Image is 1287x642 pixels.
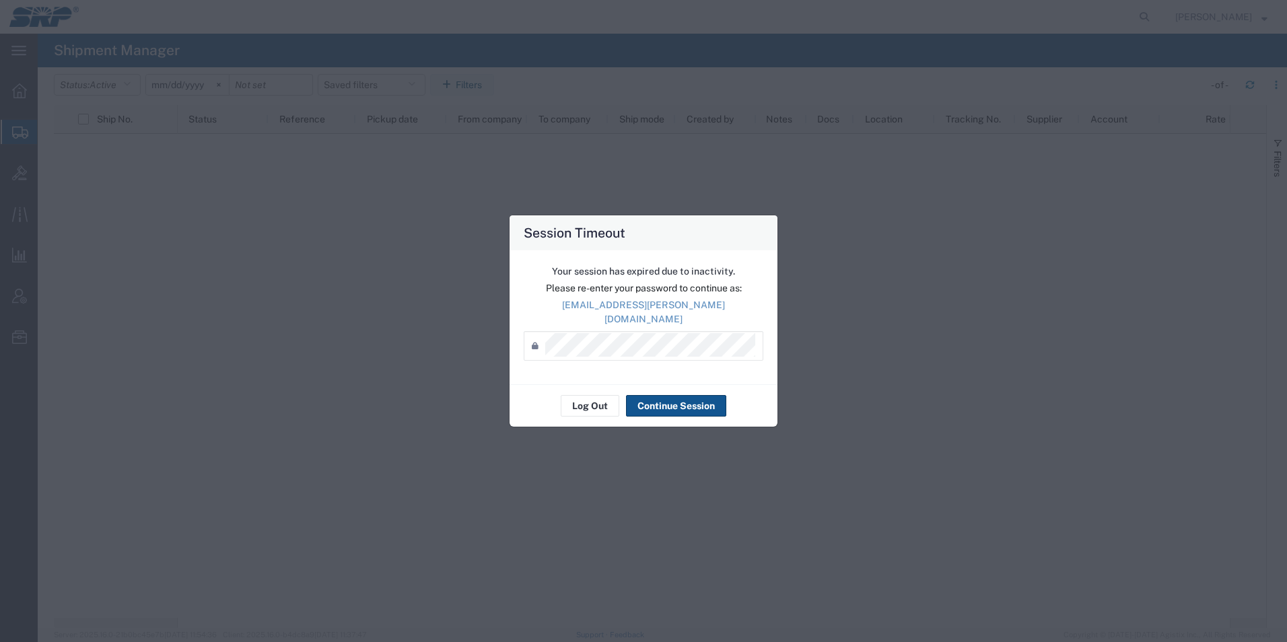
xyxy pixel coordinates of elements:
p: Please re-enter your password to continue as: [524,281,763,295]
button: Continue Session [626,395,726,417]
h4: Session Timeout [524,223,625,242]
p: Your session has expired due to inactivity. [524,264,763,279]
p: [EMAIL_ADDRESS][PERSON_NAME][DOMAIN_NAME] [524,298,763,326]
button: Log Out [561,395,619,417]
